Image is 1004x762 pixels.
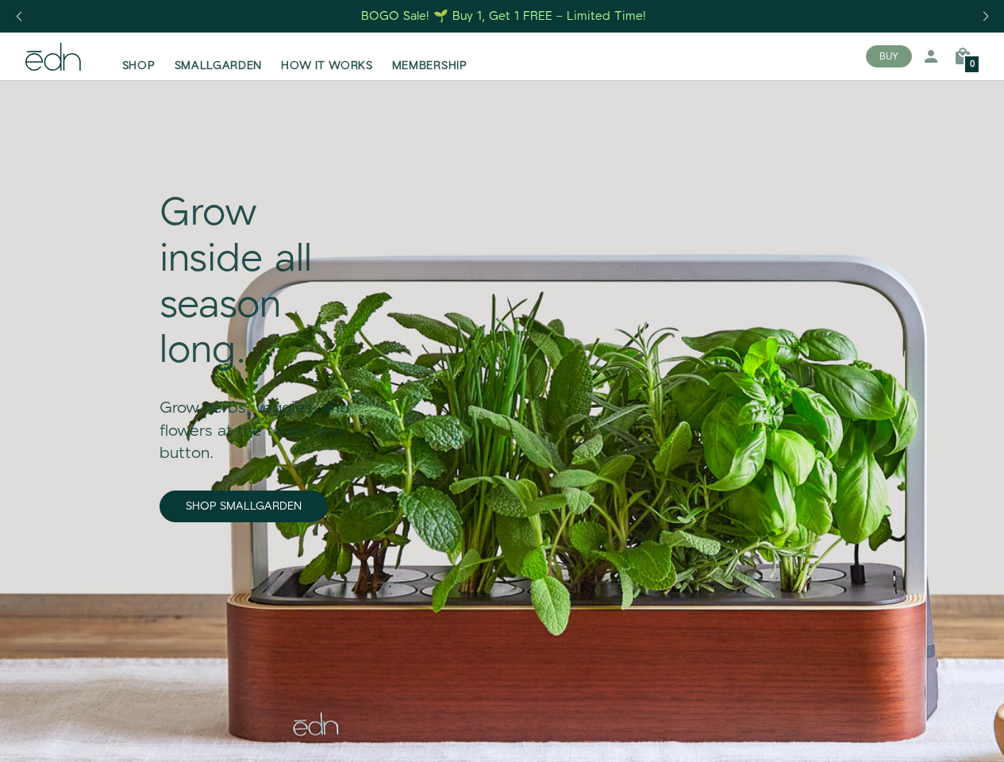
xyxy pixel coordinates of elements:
[122,58,156,74] span: SHOP
[165,39,272,74] a: SMALLGARDEN
[970,60,975,69] span: 0
[175,58,263,74] span: SMALLGARDEN
[160,191,367,374] div: Grow inside all season long.
[113,39,165,74] a: SHOP
[392,58,467,74] span: MEMBERSHIP
[383,39,477,74] a: MEMBERSHIP
[361,8,646,25] div: BOGO Sale! 🌱 Buy 1, Get 1 FREE – Limited Time!
[360,4,648,29] a: BOGO Sale! 🌱 Buy 1, Get 1 FREE – Limited Time!
[160,375,367,465] div: Grow herbs, veggies, and flowers at the touch of a button.
[281,58,372,74] span: HOW IT WORKS
[866,45,912,67] button: BUY
[160,491,328,522] a: SHOP SMALLGARDEN
[271,39,382,74] a: HOW IT WORKS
